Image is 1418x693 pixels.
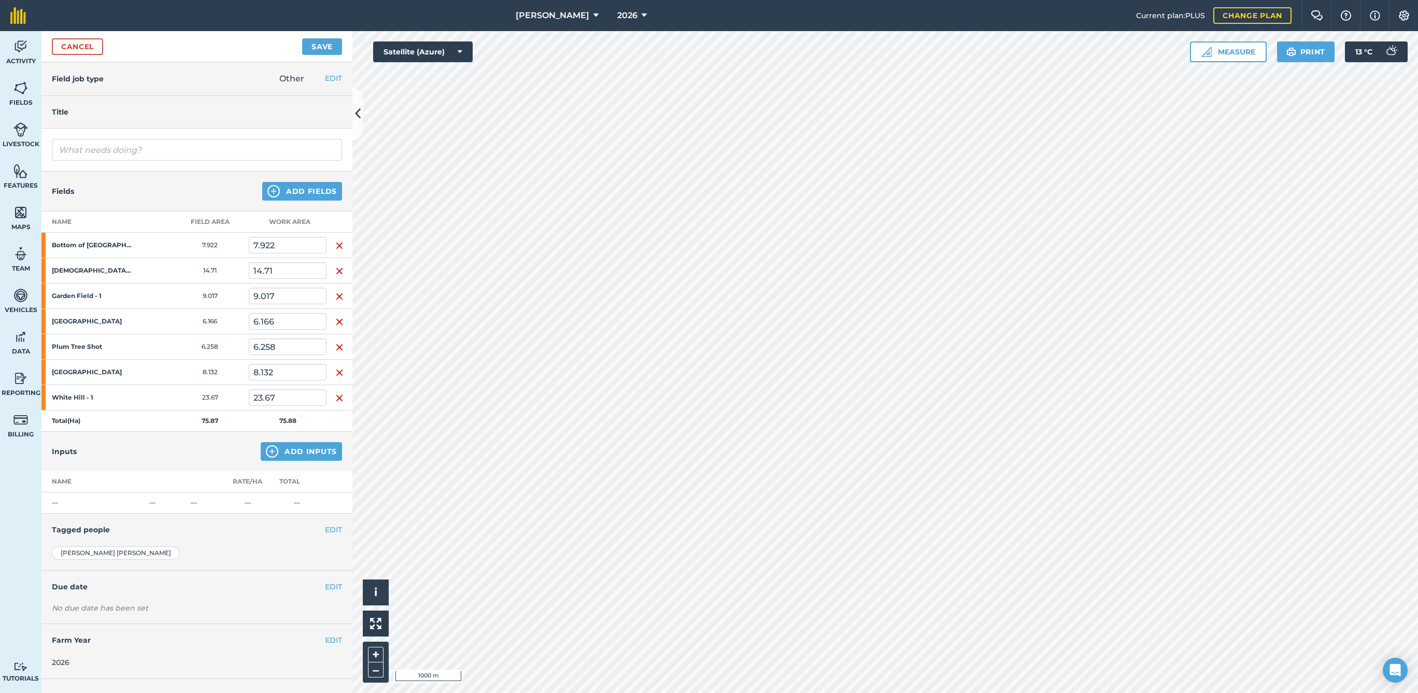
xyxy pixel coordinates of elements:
[13,80,28,96] img: svg+xml;base64,PHN2ZyB4bWxucz0iaHR0cDovL3d3dy53My5vcmcvMjAwMC9zdmciIHdpZHRoPSI1NiIgaGVpZ2h0PSI2MC...
[335,316,344,328] img: svg+xml;base64,PHN2ZyB4bWxucz0iaHR0cDovL3d3dy53My5vcmcvMjAwMC9zdmciIHdpZHRoPSIxNiIgaGVpZ2h0PSIyNC...
[267,492,327,514] td: —
[262,182,342,201] button: Add Fields
[249,211,327,233] th: Work area
[52,317,133,326] strong: [GEOGRAPHIC_DATA]
[52,393,133,402] strong: White Hill - 1
[1286,46,1296,58] img: svg+xml;base64,PHN2ZyB4bWxucz0iaHR0cDovL3d3dy53My5vcmcvMjAwMC9zdmciIHdpZHRoPSIxOSIgaGVpZ2h0PSIyNC...
[171,309,249,334] td: 6.166
[1136,10,1205,21] span: Current plan : PLUS
[171,360,249,385] td: 8.132
[1277,41,1335,62] button: Print
[228,492,267,514] td: —
[1340,10,1352,21] img: A question mark icon
[171,284,249,309] td: 9.017
[145,492,187,514] td: —
[1355,41,1372,62] span: 13 ° C
[1201,47,1212,57] img: Ruler icon
[52,343,133,351] strong: Plum Tree Shot
[374,586,377,599] span: i
[13,329,28,345] img: svg+xml;base64,PD94bWwgdmVyc2lvbj0iMS4wIiBlbmNvZGluZz0idXRmLTgiPz4KPCEtLSBHZW5lcmF0b3I6IEFkb2JlIE...
[302,38,342,55] button: Save
[13,371,28,386] img: svg+xml;base64,PD94bWwgdmVyc2lvbj0iMS4wIiBlbmNvZGluZz0idXRmLTgiPz4KPCEtLSBHZW5lcmF0b3I6IEFkb2JlIE...
[617,9,637,22] span: 2026
[335,265,344,277] img: svg+xml;base64,PHN2ZyB4bWxucz0iaHR0cDovL3d3dy53My5vcmcvMjAwMC9zdmciIHdpZHRoPSIxNiIgaGVpZ2h0PSIyNC...
[335,239,344,252] img: svg+xml;base64,PHN2ZyB4bWxucz0iaHR0cDovL3d3dy53My5vcmcvMjAwMC9zdmciIHdpZHRoPSIxNiIgaGVpZ2h0PSIyNC...
[52,186,74,197] h4: Fields
[13,39,28,54] img: svg+xml;base64,PD94bWwgdmVyc2lvbj0iMS4wIiBlbmNvZGluZz0idXRmLTgiPz4KPCEtLSBHZW5lcmF0b3I6IEFkb2JlIE...
[52,446,77,457] h4: Inputs
[52,266,133,275] strong: [DEMOGRAPHIC_DATA][GEOGRAPHIC_DATA]
[267,471,327,492] th: Total
[279,417,296,425] strong: 75.88
[52,139,342,161] input: What needs doing?
[41,471,145,492] th: Name
[52,657,342,668] div: 2026
[13,122,28,137] img: svg+xml;base64,PD94bWwgdmVyc2lvbj0iMS4wIiBlbmNvZGluZz0idXRmLTgiPz4KPCEtLSBHZW5lcmF0b3I6IEFkb2JlIE...
[52,73,104,84] h4: Field job type
[52,603,342,613] div: No due date has been set
[52,106,342,118] h4: Title
[325,524,342,535] button: EDIT
[1213,7,1292,24] a: Change plan
[171,233,249,258] td: 7.922
[52,417,80,425] strong: Total ( Ha )
[325,73,342,84] button: EDIT
[261,442,342,461] button: Add Inputs
[13,205,28,220] img: svg+xml;base64,PHN2ZyB4bWxucz0iaHR0cDovL3d3dy53My5vcmcvMjAwMC9zdmciIHdpZHRoPSI1NiIgaGVpZ2h0PSI2MC...
[41,492,145,514] td: —
[325,634,342,646] button: EDIT
[335,392,344,404] img: svg+xml;base64,PHN2ZyB4bWxucz0iaHR0cDovL3d3dy53My5vcmcvMjAwMC9zdmciIHdpZHRoPSIxNiIgaGVpZ2h0PSIyNC...
[52,38,103,55] a: Cancel
[368,662,384,677] button: –
[325,581,342,592] button: EDIT
[13,662,28,672] img: svg+xml;base64,PD94bWwgdmVyc2lvbj0iMS4wIiBlbmNvZGluZz0idXRmLTgiPz4KPCEtLSBHZW5lcmF0b3I6IEFkb2JlIE...
[52,634,342,646] h4: Farm Year
[1383,658,1408,683] div: Open Intercom Messenger
[266,445,278,458] img: svg+xml;base64,PHN2ZyB4bWxucz0iaHR0cDovL3d3dy53My5vcmcvMjAwMC9zdmciIHdpZHRoPSIxNCIgaGVpZ2h0PSIyNC...
[373,41,473,62] button: Satellite (Azure)
[228,471,267,492] th: Rate/ Ha
[1381,41,1401,62] img: svg+xml;base64,PD94bWwgdmVyc2lvbj0iMS4wIiBlbmNvZGluZz0idXRmLTgiPz4KPCEtLSBHZW5lcmF0b3I6IEFkb2JlIE...
[335,290,344,303] img: svg+xml;base64,PHN2ZyB4bWxucz0iaHR0cDovL3d3dy53My5vcmcvMjAwMC9zdmciIHdpZHRoPSIxNiIgaGVpZ2h0PSIyNC...
[202,417,218,425] strong: 75.87
[171,385,249,411] td: 23.67
[52,368,133,376] strong: [GEOGRAPHIC_DATA]
[279,74,304,83] span: Other
[267,185,280,197] img: svg+xml;base64,PHN2ZyB4bWxucz0iaHR0cDovL3d3dy53My5vcmcvMjAwMC9zdmciIHdpZHRoPSIxNCIgaGVpZ2h0PSIyNC...
[10,7,26,24] img: fieldmargin Logo
[1345,41,1408,62] button: 13 °C
[370,618,381,629] img: Four arrows, one pointing top left, one top right, one bottom right and the last bottom left
[13,412,28,428] img: svg+xml;base64,PD94bWwgdmVyc2lvbj0iMS4wIiBlbmNvZGluZz0idXRmLTgiPz4KPCEtLSBHZW5lcmF0b3I6IEFkb2JlIE...
[41,211,171,233] th: Name
[13,163,28,179] img: svg+xml;base64,PHN2ZyB4bWxucz0iaHR0cDovL3d3dy53My5vcmcvMjAwMC9zdmciIHdpZHRoPSI1NiIgaGVpZ2h0PSI2MC...
[187,492,228,514] td: —
[335,341,344,353] img: svg+xml;base64,PHN2ZyB4bWxucz0iaHR0cDovL3d3dy53My5vcmcvMjAwMC9zdmciIHdpZHRoPSIxNiIgaGVpZ2h0PSIyNC...
[13,288,28,303] img: svg+xml;base64,PD94bWwgdmVyc2lvbj0iMS4wIiBlbmNvZGluZz0idXRmLTgiPz4KPCEtLSBHZW5lcmF0b3I6IEFkb2JlIE...
[52,581,342,592] h4: Due date
[171,334,249,360] td: 6.258
[363,579,389,605] button: i
[1190,41,1267,62] button: Measure
[52,241,133,249] strong: Bottom of [GEOGRAPHIC_DATA]
[52,524,342,535] h4: Tagged people
[52,292,133,300] strong: Garden Field - 1
[1370,9,1380,22] img: svg+xml;base64,PHN2ZyB4bWxucz0iaHR0cDovL3d3dy53My5vcmcvMjAwMC9zdmciIHdpZHRoPSIxNyIgaGVpZ2h0PSIxNy...
[516,9,589,22] span: [PERSON_NAME]
[368,647,384,662] button: +
[1311,10,1323,21] img: Two speech bubbles overlapping with the left bubble in the forefront
[52,546,180,560] div: [PERSON_NAME] [PERSON_NAME]
[171,258,249,284] td: 14.71
[1398,10,1410,21] img: A cog icon
[13,246,28,262] img: svg+xml;base64,PD94bWwgdmVyc2lvbj0iMS4wIiBlbmNvZGluZz0idXRmLTgiPz4KPCEtLSBHZW5lcmF0b3I6IEFkb2JlIE...
[171,211,249,233] th: Field Area
[335,366,344,379] img: svg+xml;base64,PHN2ZyB4bWxucz0iaHR0cDovL3d3dy53My5vcmcvMjAwMC9zdmciIHdpZHRoPSIxNiIgaGVpZ2h0PSIyNC...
